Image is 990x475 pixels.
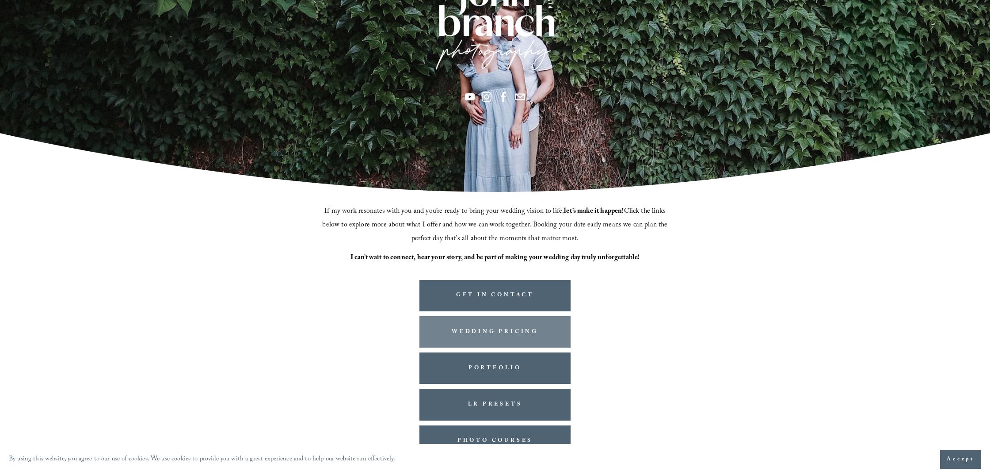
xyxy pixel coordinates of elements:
a: info@jbivphotography.com [515,92,525,102]
a: LR PRESETS [419,389,571,420]
a: PORTFOLIO [419,352,571,384]
button: Accept [940,450,981,469]
span: If my work resonates with you and you’re ready to bring your wedding vision to life, Click the li... [322,206,669,245]
a: YouTube [465,92,475,102]
strong: I can’t wait to connect, hear your story, and be part of making your wedding day truly unforgetta... [350,252,640,264]
a: Facebook [498,92,509,102]
a: WEDDING PRICING [419,316,571,348]
a: PHOTO COURSES [419,425,571,457]
a: Instagram [481,92,492,102]
p: By using this website, you agree to our use of cookies. We use cookies to provide you with a grea... [9,453,396,466]
strong: let’s make it happen! [564,206,624,218]
a: GET IN CONTACT [419,280,571,311]
span: Accept [947,455,975,464]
